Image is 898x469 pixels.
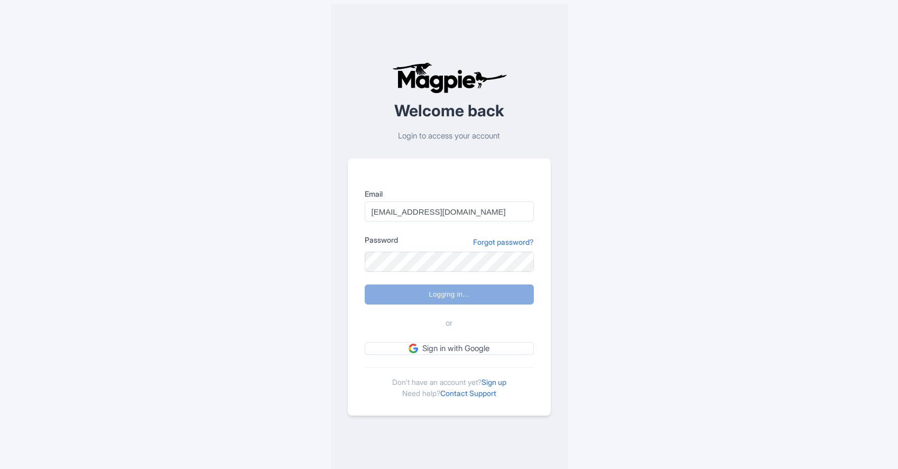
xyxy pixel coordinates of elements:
img: google.svg [409,344,418,353]
label: Password [365,234,398,245]
p: Login to access your account [348,130,551,142]
a: Forgot password? [473,236,534,247]
img: logo-ab69f6fb50320c5b225c76a69d11143b.png [390,62,508,94]
a: Sign in with Google [365,342,534,355]
a: Sign up [482,378,506,387]
input: Logging in... [365,284,534,305]
h2: Welcome back [348,102,551,119]
div: Don't have an account yet? Need help? [365,367,534,399]
a: Contact Support [440,389,496,398]
input: you@example.com [365,201,534,222]
span: or [446,317,452,329]
label: Email [365,188,534,199]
